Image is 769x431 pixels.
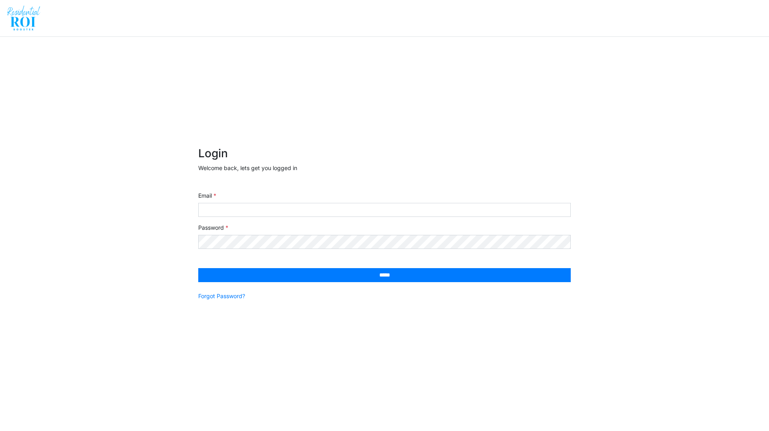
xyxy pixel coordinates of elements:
label: Email [198,191,216,200]
h2: Login [198,147,571,160]
a: Forgot Password? [198,292,245,300]
p: Welcome back, lets get you logged in [198,164,571,172]
img: spp logo [6,5,41,31]
label: Password [198,223,228,232]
